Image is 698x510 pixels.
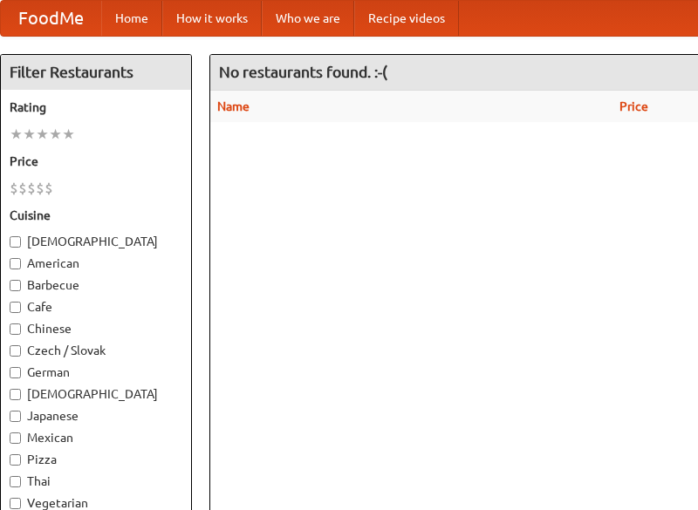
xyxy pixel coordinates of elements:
label: Cafe [10,298,182,316]
label: [DEMOGRAPHIC_DATA] [10,385,182,403]
input: Czech / Slovak [10,345,21,357]
input: Japanese [10,411,21,422]
input: American [10,258,21,269]
h4: Filter Restaurants [1,55,191,90]
label: Japanese [10,407,182,425]
input: Vegetarian [10,498,21,509]
label: Pizza [10,451,182,468]
input: Thai [10,476,21,487]
li: ★ [36,125,49,144]
a: How it works [162,1,262,36]
a: Price [619,99,648,113]
input: Chinese [10,323,21,335]
a: Name [217,99,250,113]
ng-pluralize: No restaurants found. :-( [219,64,387,80]
label: American [10,255,182,272]
label: Chinese [10,320,182,337]
li: ★ [49,125,62,144]
h5: Price [10,153,182,170]
label: German [10,364,182,381]
input: Barbecue [10,280,21,291]
input: [DEMOGRAPHIC_DATA] [10,389,21,400]
label: [DEMOGRAPHIC_DATA] [10,233,182,250]
label: Barbecue [10,276,182,294]
h5: Cuisine [10,207,182,224]
li: $ [36,179,44,198]
li: $ [27,179,36,198]
label: Mexican [10,429,182,446]
input: Mexican [10,432,21,444]
a: Who we are [262,1,354,36]
input: Cafe [10,302,21,313]
input: German [10,367,21,378]
label: Czech / Slovak [10,342,182,359]
li: $ [10,179,18,198]
input: Pizza [10,454,21,466]
label: Thai [10,473,182,490]
a: Recipe videos [354,1,459,36]
li: $ [44,179,53,198]
li: ★ [62,125,75,144]
a: FoodMe [1,1,101,36]
a: Home [101,1,162,36]
h5: Rating [10,99,182,116]
input: [DEMOGRAPHIC_DATA] [10,236,21,248]
li: $ [18,179,27,198]
li: ★ [10,125,23,144]
li: ★ [23,125,36,144]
